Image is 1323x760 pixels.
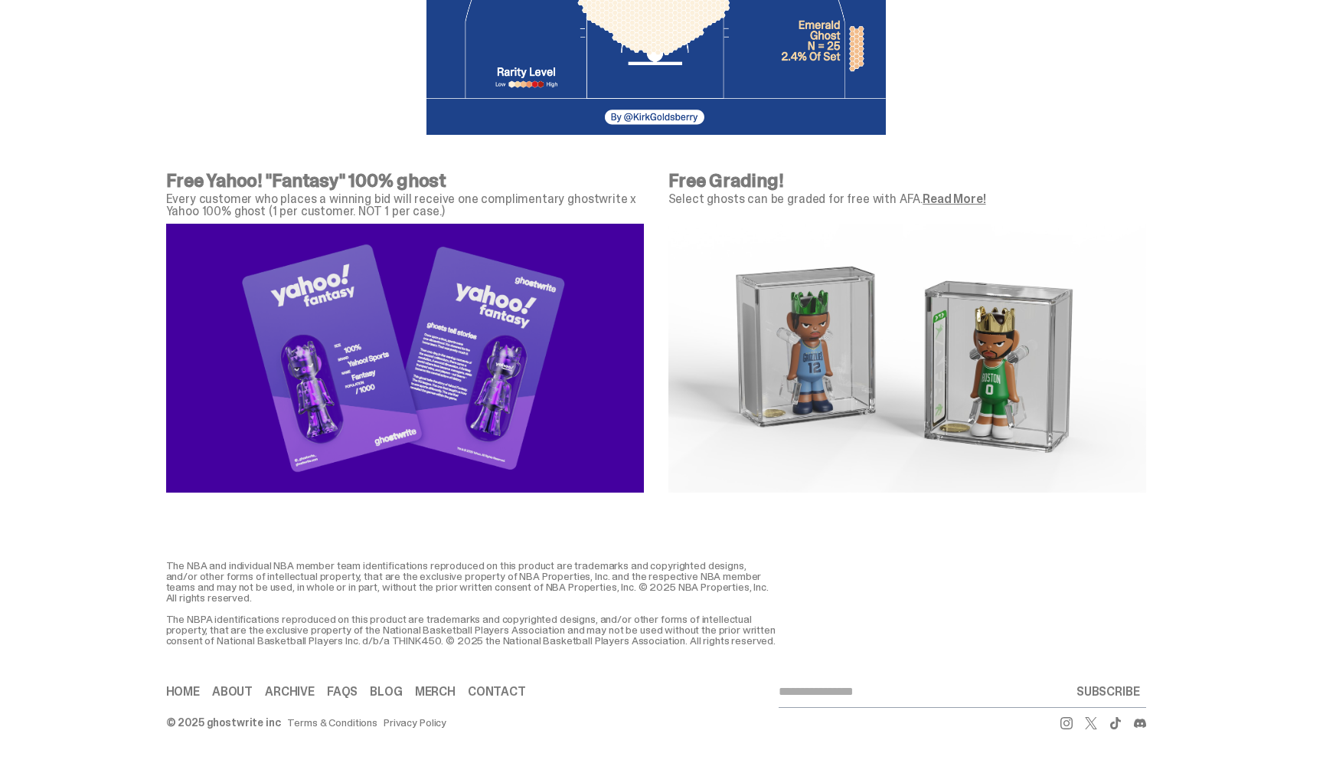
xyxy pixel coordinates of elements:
[668,172,1146,190] p: Free Grading!
[1070,676,1146,707] button: SUBSCRIBE
[166,717,281,728] div: © 2025 ghostwrite inc
[468,686,526,698] a: Contact
[327,686,358,698] a: FAQs
[166,172,644,190] p: Free Yahoo! "Fantasy" 100% ghost
[384,717,446,728] a: Privacy Policy
[668,193,1146,205] p: Select ghosts can be graded for free with AFA.
[923,191,985,207] a: Read More!
[212,686,253,698] a: About
[415,686,456,698] a: Merch
[166,560,779,646] div: The NBA and individual NBA member team identifications reproduced on this product are trademarks ...
[370,686,402,698] a: Blog
[166,224,644,493] img: Yahoo%20Fantasy%20Creative%20for%20nba%20PDP-04.png
[166,193,644,218] p: Every customer who places a winning bid will receive one complimentary ghostwrite x Yahoo 100% gh...
[668,224,1146,493] img: NBA-AFA-Graded-Slab.png
[287,717,377,728] a: Terms & Conditions
[265,686,315,698] a: Archive
[166,686,200,698] a: Home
